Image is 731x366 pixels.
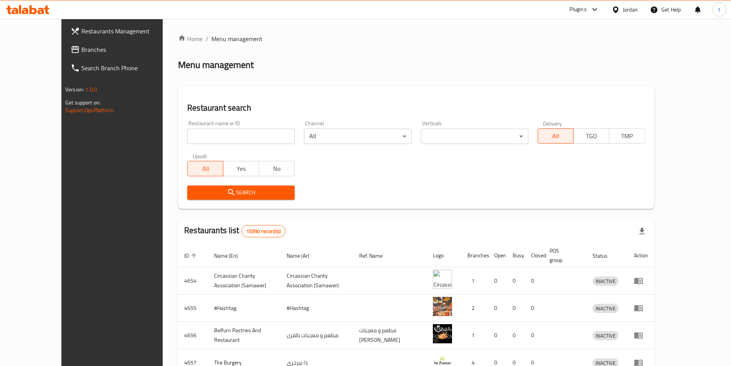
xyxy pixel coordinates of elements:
span: TMP [612,131,642,142]
h2: Restaurants list [184,225,285,237]
input: Search for restaurant name or ID.. [187,129,295,144]
td: 4655 [178,295,208,322]
a: Branches [64,40,183,59]
button: All [187,161,223,176]
div: INACTIVE [592,304,619,313]
button: Yes [223,161,259,176]
span: Status [592,251,617,260]
th: Busy [507,244,525,267]
span: All [541,131,571,142]
a: Home [178,34,203,43]
td: 4656 [178,322,208,349]
span: Name (Ar) [287,251,319,260]
button: No [259,161,295,176]
a: Search Branch Phone [64,59,183,77]
button: Search [187,185,295,200]
span: INACTIVE [592,304,619,313]
button: TGO [573,128,609,144]
label: Upsell [193,153,207,159]
span: No [262,163,292,174]
div: Export file [633,222,651,240]
img: #Hashtag [433,297,452,316]
span: t [718,5,720,14]
div: Total records count [241,225,285,237]
li: / [206,34,208,43]
div: Menu [634,276,648,285]
span: POS group [549,246,577,265]
h2: Menu management [178,59,254,71]
span: Name (En) [214,251,248,260]
td: 1 [461,267,488,295]
span: Version: [65,84,84,94]
td: 0 [525,322,543,349]
span: Search [193,188,289,197]
div: Plugins [569,5,586,14]
span: ID [184,251,199,260]
td: 0 [525,267,543,295]
div: Menu [634,331,648,340]
span: INACTIVE [592,331,619,340]
span: Yes [226,163,256,174]
td: مطعم و معجنات [PERSON_NAME] [353,322,427,349]
td: 0 [488,267,507,295]
td: Belfurn Pastries And Restaurant [208,322,281,349]
span: Menu management [211,34,262,43]
h2: Restaurant search [187,102,645,114]
span: Restaurants Management [81,26,177,36]
a: Support.OpsPlatform [65,105,114,115]
td: 0 [507,295,525,322]
span: Get support on: [65,98,101,108]
th: Closed [525,244,543,267]
td: مطعم و معجنات بالفرن [281,322,353,349]
td: 1 [461,322,488,349]
td: ​Circassian ​Charity ​Association​ (Samawer) [208,267,281,295]
td: ​Circassian ​Charity ​Association​ (Samawer) [281,267,353,295]
td: 2 [461,295,488,322]
td: 0 [507,322,525,349]
th: Logo [427,244,461,267]
span: INACTIVE [592,277,619,286]
th: Action [628,244,654,267]
span: TGO [577,131,606,142]
button: All [538,128,574,144]
th: Branches [461,244,488,267]
div: ​ [421,129,528,144]
td: 0 [488,322,507,349]
div: Jordan [623,5,638,14]
td: 0 [488,295,507,322]
nav: breadcrumb [178,34,654,43]
th: Open [488,244,507,267]
span: Ref. Name [359,251,393,260]
div: INACTIVE [592,277,619,286]
td: 0 [507,267,525,295]
div: All [304,129,411,144]
img: Belfurn Pastries And Restaurant [433,324,452,343]
label: Delivery [543,121,562,126]
td: 4654 [178,267,208,295]
td: #Hashtag [281,295,353,322]
span: Search Branch Phone [81,63,177,73]
img: ​Circassian ​Charity ​Association​ (Samawer) [433,270,452,289]
td: #Hashtag [208,295,281,322]
td: 0 [525,295,543,322]
span: All [191,163,220,174]
a: Restaurants Management [64,22,183,40]
button: TMP [609,128,645,144]
span: 1.0.0 [85,84,97,94]
span: 15390 record(s) [242,228,285,235]
span: Branches [81,45,177,54]
div: Menu [634,303,648,313]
